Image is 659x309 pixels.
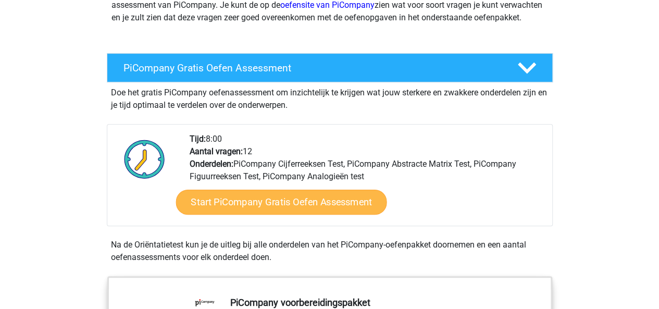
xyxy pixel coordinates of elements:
[118,133,171,185] img: Klok
[107,82,553,112] div: Doe het gratis PiCompany oefenassessment om inzichtelijk te krijgen wat jouw sterkere en zwakkere...
[190,134,206,144] b: Tijd:
[107,239,553,264] div: Na de Oriëntatietest kun je de uitleg bij alle onderdelen van het PiCompany-oefenpakket doornemen...
[176,190,387,215] a: Start PiCompany Gratis Oefen Assessment
[190,146,243,156] b: Aantal vragen:
[190,159,233,169] b: Onderdelen:
[123,62,501,74] h4: PiCompany Gratis Oefen Assessment
[182,133,552,226] div: 8:00 12 PiCompany Cijferreeksen Test, PiCompany Abstracte Matrix Test, PiCompany Figuurreeksen Te...
[103,53,557,82] a: PiCompany Gratis Oefen Assessment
